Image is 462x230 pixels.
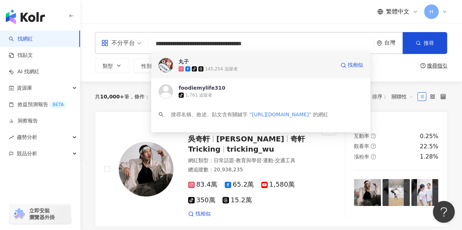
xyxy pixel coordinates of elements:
div: 搜尋名稱、敘述、貼文含有關鍵字 “ ” 的網紅 [171,110,328,118]
div: 網紅類型 ： [188,157,313,164]
span: 吳奇軒 [188,135,210,143]
span: 65.2萬 [225,181,254,188]
div: 145,254 追蹤者 [205,66,237,72]
span: 競品分析 [17,145,37,162]
img: post-image [382,179,409,206]
a: 找貼文 [9,52,33,59]
img: chrome extension [12,208,26,220]
span: 觀看率 [354,143,369,149]
a: AI 找網紅 [9,68,39,75]
span: · [261,157,263,163]
span: [URL][DOMAIN_NAME] [252,112,309,117]
img: logo [6,9,45,24]
span: tricking_wu [227,145,274,153]
div: 台灣 [384,40,402,46]
div: 1.28% [420,153,438,161]
a: chrome extension立即安裝 瀏覽器外掛 [9,204,71,224]
a: KOL Avatar吳奇軒[PERSON_NAME]奇軒Trickingtricking_wu網紅類型：日常話題·教育與學習·運動·交通工具總追蹤數：20,938,23583.4萬65.2萬1,... [95,112,447,227]
img: KOL Avatar [159,58,173,73]
img: post-image [354,179,381,206]
span: 互動率 [354,133,369,139]
span: 性別 [141,63,152,69]
span: search [159,112,164,117]
img: KOL Avatar [159,84,173,99]
span: rise [9,135,14,140]
div: 0.25% [420,132,438,140]
span: 漲粉率 [354,154,369,160]
span: 找相似 [348,62,363,69]
span: 搜尋 [424,40,434,46]
span: appstore [101,39,108,47]
img: post-image [411,179,438,206]
img: KOL Avatar [119,142,173,196]
div: 總追蹤數 ： 20,938,235 [188,166,313,174]
span: H [429,8,434,16]
span: question-circle [371,144,376,149]
a: search找網紅 [9,35,33,43]
button: 搜尋 [402,32,447,54]
span: 10,000+ [100,94,124,100]
span: 350萬 [188,196,215,204]
span: 找相似 [195,210,211,218]
div: 1,761 追蹤者 [185,92,212,98]
span: 教育與學習 [236,157,261,163]
a: 找相似 [340,58,363,73]
button: 性別 [134,58,168,73]
button: 類型 [95,58,129,73]
div: 共 筆 [95,94,129,100]
a: 找相似 [188,210,211,218]
span: 繁體中文 [386,8,409,16]
span: 立即安裝 瀏覽器外掛 [29,207,55,221]
span: 奇軒Tricking [188,135,305,153]
iframe: Help Scout Beacon - Open [433,201,455,223]
span: question-circle [371,154,376,159]
span: 資源庫 [17,80,32,96]
span: 條件 ： [129,94,150,100]
span: 1,580萬 [261,181,295,188]
div: 排序： [372,91,417,102]
span: 交通工具 [275,157,295,163]
div: 不分平台 [101,37,135,49]
span: · [234,157,236,163]
a: 效益預測報告BETA [9,101,66,108]
span: 83.4萬 [188,181,217,188]
div: 22.5% [420,143,438,151]
div: 搜尋指引 [427,63,447,69]
span: [PERSON_NAME] [216,135,284,143]
a: 洞察報告 [9,117,38,125]
span: question-circle [420,63,425,68]
span: 運動 [263,157,273,163]
div: 丸子 [179,58,189,65]
span: 趨勢分析 [17,129,37,145]
span: · [273,157,275,163]
span: environment [377,40,382,46]
span: 關聯性 [392,91,413,102]
div: foodiemylife310 [179,84,225,91]
span: 日常話題 [214,157,234,163]
span: 類型 [103,63,113,69]
span: question-circle [371,133,376,139]
span: 15.2萬 [222,196,252,204]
